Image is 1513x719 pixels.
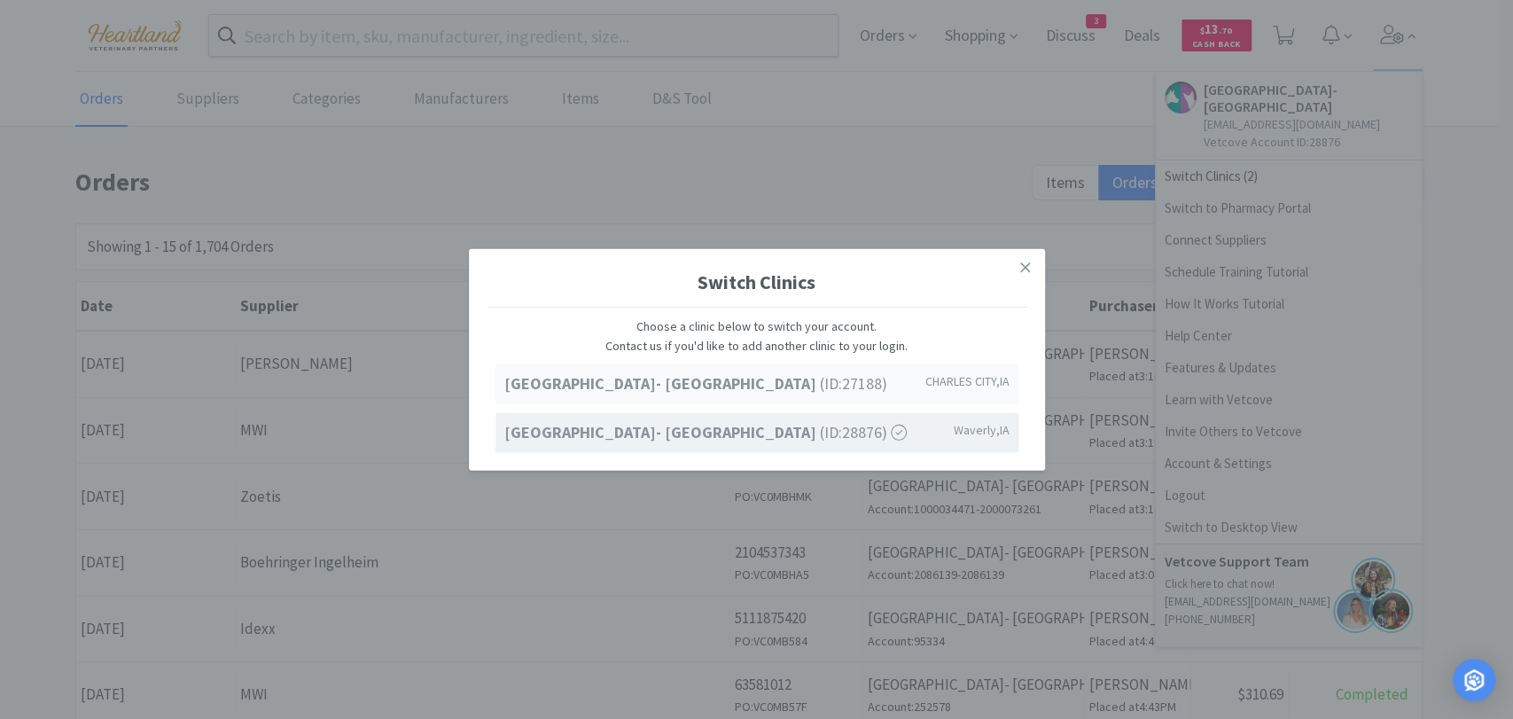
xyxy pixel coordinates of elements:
[954,420,1010,440] span: Waverly , IA
[925,371,1010,391] span: CHARLES CITY , IA
[1453,659,1495,701] div: Open Intercom Messenger
[495,316,1018,356] p: Choose a clinic below to switch your account. Contact us if you'd like to add another clinic to y...
[504,373,820,394] strong: [GEOGRAPHIC_DATA]- [GEOGRAPHIC_DATA]
[487,257,1027,307] h1: Switch Clinics
[504,422,820,442] strong: [GEOGRAPHIC_DATA]- [GEOGRAPHIC_DATA]
[504,371,887,397] span: (ID: 27188 )
[504,420,907,446] span: (ID: 28876 )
